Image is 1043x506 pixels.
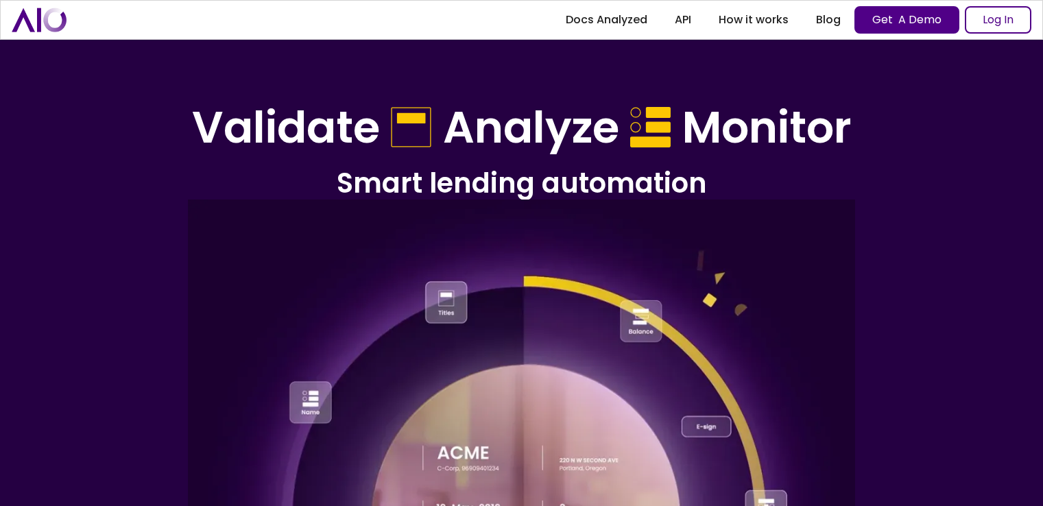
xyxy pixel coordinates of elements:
h1: Monitor [682,101,852,154]
a: API [661,8,705,32]
a: Docs Analyzed [552,8,661,32]
a: Blog [802,8,854,32]
a: home [12,8,67,32]
a: How it works [705,8,802,32]
a: Log In [965,6,1031,34]
h2: Smart lending automation [131,165,913,201]
a: Get A Demo [854,6,959,34]
h1: Analyze [443,101,619,154]
h1: Validate [192,101,380,154]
